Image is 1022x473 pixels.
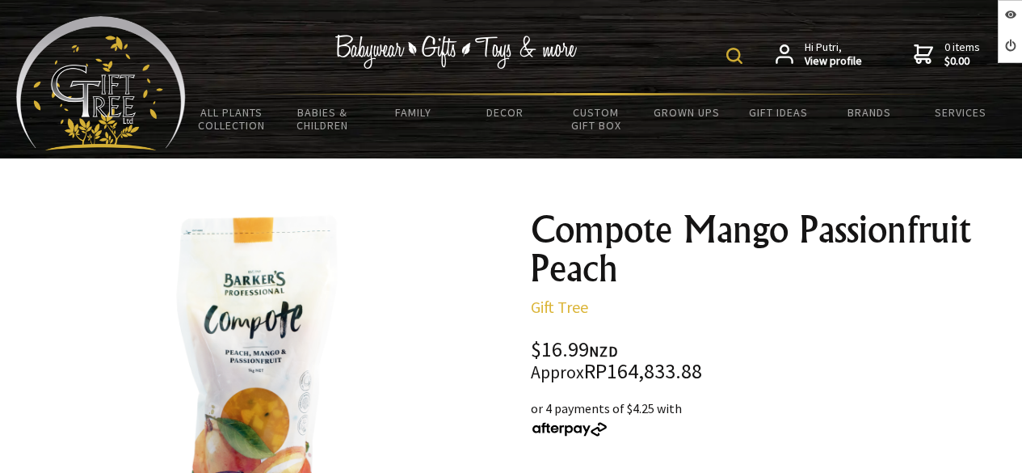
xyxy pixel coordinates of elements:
a: All Plants Collection [186,95,277,142]
h1: Compote Mango Passionfruit Peach [531,210,1003,288]
a: 0 items$0.00 [914,40,980,69]
strong: $0.00 [944,54,980,69]
div: $16.99 RP164,833.88 [531,340,1003,382]
img: Babyware - Gifts - Toys and more... [16,16,186,150]
strong: View profile [805,54,862,69]
a: Babies & Children [277,95,368,142]
a: Hi Putri,View profile [776,40,862,69]
img: Babywear - Gifts - Toys & more [335,35,578,69]
a: Brands [823,95,915,129]
span: 0 items [944,40,980,69]
img: Afterpay [531,422,608,437]
span: NZD [589,342,618,361]
a: Decor [459,95,550,129]
a: Gift Tree [531,297,588,317]
a: Family [368,95,460,129]
span: Hi Putri, [805,40,862,69]
div: or 4 payments of $4.25 with [531,399,1003,437]
a: Services [915,95,1006,129]
small: Approx [531,361,584,383]
a: Custom Gift Box [550,95,641,142]
a: Gift Ideas [733,95,824,129]
a: Grown Ups [641,95,733,129]
img: product search [726,48,742,64]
